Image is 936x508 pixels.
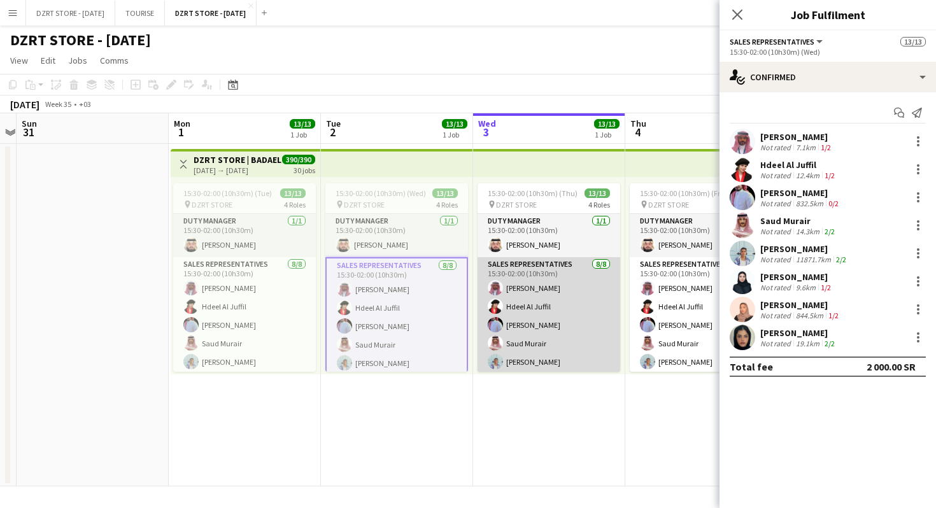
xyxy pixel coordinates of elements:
[585,188,610,198] span: 13/13
[630,183,772,372] app-job-card: 15:30-02:00 (10h30m) (Fri)13/13 DZRT STORE4 RolesDuty Manager1/115:30-02:00 (10h30m)[PERSON_NAME]...
[630,257,772,430] app-card-role: SALES REPRESENTATIVES8/815:30-02:00 (10h30m)[PERSON_NAME]Hdeel Al Juffil[PERSON_NAME]Saud Murair[...
[594,119,620,129] span: 13/13
[640,188,725,198] span: 15:30-02:00 (10h30m) (Fri)
[26,1,115,25] button: DZRT STORE - [DATE]
[793,227,822,236] div: 14.3km
[760,199,793,208] div: Not rated
[836,255,846,264] app-skills-label: 2/2
[42,99,74,109] span: Week 35
[478,118,496,129] span: Wed
[172,125,190,139] span: 1
[793,311,826,320] div: 844.5km
[720,6,936,23] h3: Job Fulfilment
[326,118,341,129] span: Tue
[825,227,835,236] app-skills-label: 2/2
[22,118,37,129] span: Sun
[325,257,468,432] app-card-role: SALES REPRESENTATIVES8/815:30-02:00 (10h30m)[PERSON_NAME]Hdeel Al Juffil[PERSON_NAME]Saud Murair[...
[174,118,190,129] span: Mon
[793,143,818,152] div: 7.1km
[760,227,793,236] div: Not rated
[760,283,793,292] div: Not rated
[478,214,620,257] app-card-role: Duty Manager1/115:30-02:00 (10h30m)[PERSON_NAME]
[478,257,620,430] app-card-role: SALES REPRESENTATIVES8/815:30-02:00 (10h30m)[PERSON_NAME]Hdeel Al Juffil[PERSON_NAME]Saud Murair[...
[821,283,831,292] app-skills-label: 1/2
[730,47,926,57] div: 15:30-02:00 (10h30m) (Wed)
[760,311,793,320] div: Not rated
[828,199,839,208] app-skills-label: 0/2
[290,119,315,129] span: 13/13
[821,143,831,152] app-skills-label: 1/2
[79,99,91,109] div: +03
[760,243,849,255] div: [PERSON_NAME]
[325,214,468,257] app-card-role: Duty Manager1/115:30-02:00 (10h30m)[PERSON_NAME]
[488,188,578,198] span: 15:30-02:00 (10h30m) (Thu)
[10,55,28,66] span: View
[436,200,458,209] span: 4 Roles
[115,1,165,25] button: TOURISE
[760,271,833,283] div: [PERSON_NAME]
[68,55,87,66] span: Jobs
[173,214,316,257] app-card-role: Duty Manager1/115:30-02:00 (10h30m)[PERSON_NAME]
[173,183,316,372] app-job-card: 15:30-02:00 (10h30m) (Tue)13/13 DZRT STORE4 RolesDuty Manager1/115:30-02:00 (10h30m)[PERSON_NAME]...
[324,125,341,139] span: 2
[280,188,306,198] span: 13/13
[825,339,835,348] app-skills-label: 2/2
[10,98,39,111] div: [DATE]
[828,311,839,320] app-skills-label: 1/2
[760,159,837,171] div: Hdeel Al Juffil
[760,215,837,227] div: Saud Murair
[194,166,281,175] div: [DATE] → [DATE]
[325,183,468,372] app-job-card: 15:30-02:00 (10h30m) (Wed)13/13 DZRT STORE4 RolesDuty Manager1/115:30-02:00 (10h30m)[PERSON_NAME]...
[192,200,232,209] span: DZRT STORE
[432,188,458,198] span: 13/13
[290,130,315,139] div: 1 Job
[793,339,822,348] div: 19.1km
[443,130,467,139] div: 1 Job
[793,171,822,180] div: 12.4km
[730,37,814,46] span: SALES REPRESENTATIVES
[36,52,60,69] a: Edit
[760,187,841,199] div: [PERSON_NAME]
[5,52,33,69] a: View
[760,131,833,143] div: [PERSON_NAME]
[793,283,818,292] div: 9.6km
[720,62,936,92] div: Confirmed
[63,52,92,69] a: Jobs
[760,327,837,339] div: [PERSON_NAME]
[628,125,646,139] span: 4
[165,1,257,25] button: DZRT STORE - [DATE]
[825,171,835,180] app-skills-label: 1/2
[336,188,426,198] span: 15:30-02:00 (10h30m) (Wed)
[867,360,916,373] div: 2 000.00 SR
[793,255,833,264] div: 11871.7km
[730,37,825,46] button: SALES REPRESENTATIVES
[630,214,772,257] app-card-role: Duty Manager1/115:30-02:00 (10h30m)[PERSON_NAME]
[194,154,281,166] h3: DZRT STORE | BADAEL
[41,55,55,66] span: Edit
[442,119,467,129] span: 13/13
[730,360,773,373] div: Total fee
[588,200,610,209] span: 4 Roles
[760,339,793,348] div: Not rated
[183,188,272,198] span: 15:30-02:00 (10h30m) (Tue)
[496,200,537,209] span: DZRT STORE
[284,200,306,209] span: 4 Roles
[760,143,793,152] div: Not rated
[900,37,926,46] span: 13/13
[282,155,315,164] span: 390/390
[344,200,385,209] span: DZRT STORE
[294,164,315,175] div: 30 jobs
[648,200,689,209] span: DZRT STORE
[173,257,316,430] app-card-role: SALES REPRESENTATIVES8/815:30-02:00 (10h30m)[PERSON_NAME]Hdeel Al Juffil[PERSON_NAME]Saud Murair[...
[10,31,151,50] h1: DZRT STORE - [DATE]
[478,183,620,372] app-job-card: 15:30-02:00 (10h30m) (Thu)13/13 DZRT STORE4 RolesDuty Manager1/115:30-02:00 (10h30m)[PERSON_NAME]...
[95,52,134,69] a: Comms
[20,125,37,139] span: 31
[760,255,793,264] div: Not rated
[760,299,841,311] div: [PERSON_NAME]
[793,199,826,208] div: 832.5km
[595,130,619,139] div: 1 Job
